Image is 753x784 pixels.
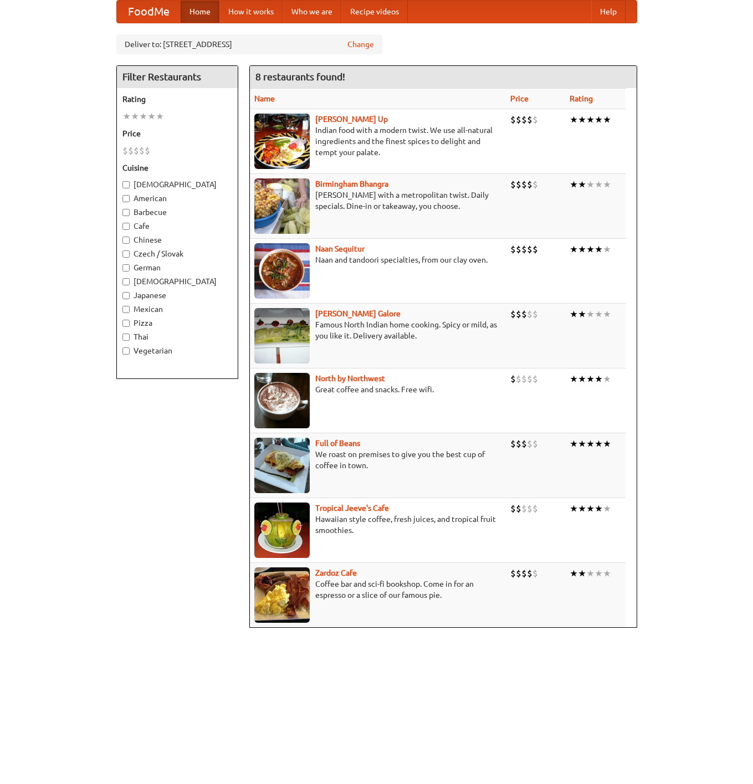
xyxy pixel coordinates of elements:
a: Birmingham Bhangra [315,180,388,188]
a: Recipe videos [341,1,408,23]
li: ★ [586,114,595,126]
li: $ [532,243,538,255]
ng-pluralize: 8 restaurants found! [255,71,345,82]
li: $ [527,438,532,450]
img: zardoz.jpg [254,567,310,623]
li: ★ [586,567,595,580]
input: [DEMOGRAPHIC_DATA] [122,278,130,285]
li: ★ [595,114,603,126]
li: ★ [570,503,578,515]
li: ★ [603,243,611,255]
img: currygalore.jpg [254,308,310,363]
li: ★ [603,503,611,515]
li: $ [532,567,538,580]
li: $ [521,503,527,515]
h5: Price [122,128,232,139]
li: $ [532,373,538,385]
label: Czech / Slovak [122,248,232,259]
li: ★ [578,178,586,191]
li: ★ [570,114,578,126]
a: Name [254,94,275,103]
li: $ [532,308,538,320]
li: ★ [586,178,595,191]
li: ★ [595,373,603,385]
li: ★ [570,567,578,580]
input: Mexican [122,306,130,313]
li: ★ [595,178,603,191]
a: FoodMe [117,1,181,23]
li: $ [527,567,532,580]
a: Help [591,1,626,23]
input: Thai [122,334,130,341]
li: ★ [139,110,147,122]
li: $ [527,308,532,320]
li: $ [139,145,145,157]
p: [PERSON_NAME] with a metropolitan twist. Daily specials. Dine-in or takeaway, you choose. [254,189,502,212]
li: $ [510,373,516,385]
label: Barbecue [122,207,232,218]
a: Full of Beans [315,439,360,448]
li: ★ [595,438,603,450]
li: $ [516,114,521,126]
a: Home [181,1,219,23]
li: ★ [603,178,611,191]
li: $ [510,114,516,126]
li: $ [516,308,521,320]
li: ★ [570,308,578,320]
li: $ [516,503,521,515]
img: naansequitur.jpg [254,243,310,299]
li: $ [516,373,521,385]
li: ★ [595,503,603,515]
img: north.jpg [254,373,310,428]
b: Naan Sequitur [315,244,365,253]
a: Who we are [283,1,341,23]
li: $ [532,438,538,450]
li: ★ [578,438,586,450]
li: $ [510,438,516,450]
label: Mexican [122,304,232,315]
input: Barbecue [122,209,130,216]
li: $ [516,243,521,255]
b: North by Northwest [315,374,385,383]
li: ★ [578,373,586,385]
li: $ [532,503,538,515]
li: $ [527,243,532,255]
li: $ [532,114,538,126]
li: ★ [156,110,164,122]
a: Zardoz Cafe [315,568,357,577]
li: $ [527,503,532,515]
li: ★ [586,373,595,385]
li: $ [516,178,521,191]
li: ★ [122,110,131,122]
label: [DEMOGRAPHIC_DATA] [122,179,232,190]
input: Cafe [122,223,130,230]
input: German [122,264,130,271]
li: $ [521,438,527,450]
a: [PERSON_NAME] Up [315,115,388,124]
li: ★ [578,243,586,255]
li: ★ [586,243,595,255]
li: $ [510,178,516,191]
a: Change [347,39,374,50]
input: Czech / Slovak [122,250,130,258]
li: ★ [586,503,595,515]
input: Japanese [122,292,130,299]
li: ★ [570,373,578,385]
li: $ [510,308,516,320]
li: $ [516,567,521,580]
label: Vegetarian [122,345,232,356]
p: Great coffee and snacks. Free wifi. [254,384,502,395]
label: Japanese [122,290,232,301]
li: $ [128,145,134,157]
label: German [122,262,232,273]
a: [PERSON_NAME] Galore [315,309,401,318]
li: $ [134,145,139,157]
li: ★ [578,503,586,515]
input: Vegetarian [122,347,130,355]
input: Chinese [122,237,130,244]
li: $ [510,503,516,515]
